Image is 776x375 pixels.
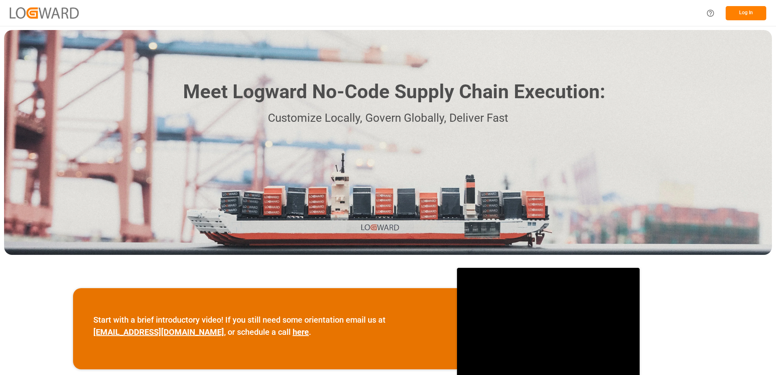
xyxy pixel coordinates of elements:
h1: Meet Logward No-Code Supply Chain Execution: [183,78,605,106]
button: Log In [726,6,766,20]
p: Start with a brief introductory video! If you still need some orientation email us at , or schedu... [93,314,437,338]
img: Logward_new_orange.png [10,7,79,18]
p: Customize Locally, Govern Globally, Deliver Fast [171,109,605,127]
button: Help Center [701,4,720,22]
a: here [293,327,309,337]
a: [EMAIL_ADDRESS][DOMAIN_NAME] [93,327,224,337]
